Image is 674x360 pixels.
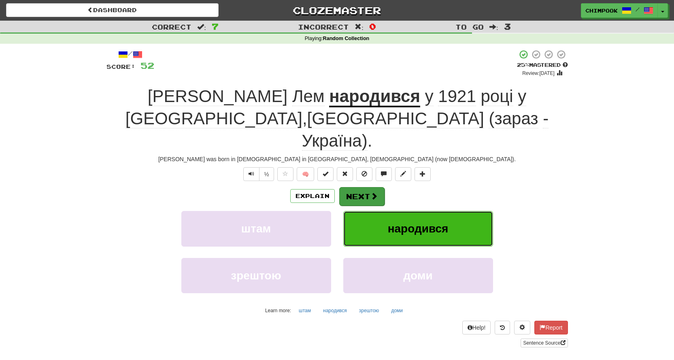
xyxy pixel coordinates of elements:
button: штам [294,305,315,317]
span: [GEOGRAPHIC_DATA] [307,109,484,128]
span: Лем [292,87,325,106]
span: 0 [369,21,376,31]
span: народився [388,222,449,235]
span: [GEOGRAPHIC_DATA] [125,109,302,128]
span: році [481,87,513,106]
span: доми [403,269,432,282]
div: [PERSON_NAME] was born in [DEMOGRAPHIC_DATA] in [GEOGRAPHIC_DATA], [DEMOGRAPHIC_DATA] (now [DEMOG... [106,155,568,163]
a: Clozemaster [231,3,443,17]
button: зрештою [355,305,384,317]
button: народився [319,305,351,317]
button: Add to collection (alt+a) [415,167,431,181]
span: / [636,6,640,12]
span: , . [125,87,549,150]
a: chimpook / [581,3,658,18]
strong: Random Collection [323,36,370,41]
span: : [197,23,206,30]
button: Report [534,321,568,334]
div: / [106,49,154,60]
span: Score: [106,63,136,70]
button: Discuss sentence (alt+u) [376,167,392,181]
div: Text-to-speech controls [242,167,274,181]
button: народився [343,211,493,246]
button: штам [181,211,331,246]
span: Correct [152,23,191,31]
span: у [425,87,434,106]
span: (зараз [489,109,538,128]
a: Sentence Source [521,339,568,347]
span: : [489,23,498,30]
button: Favorite sentence (alt+f) [277,167,293,181]
span: 52 [140,60,154,70]
span: 1921 [438,87,476,106]
a: Dashboard [6,3,219,17]
span: 3 [504,21,511,31]
button: Round history (alt+y) [495,321,510,334]
span: зрештою [231,269,281,282]
span: Україна) [302,131,368,151]
span: [PERSON_NAME] [148,87,287,106]
span: To go [455,23,484,31]
div: Mastered [517,62,568,69]
button: доми [343,258,493,293]
span: - [543,109,549,128]
button: 🧠 [297,167,314,181]
span: : [355,23,364,30]
span: chimpook [585,7,618,14]
span: штам [241,222,271,235]
button: Set this sentence to 100% Mastered (alt+m) [317,167,334,181]
u: народився [329,87,420,107]
button: Reset to 0% Mastered (alt+r) [337,167,353,181]
button: Next [339,187,385,206]
span: у [518,87,526,106]
button: Edit sentence (alt+d) [395,167,411,181]
span: 25 % [517,62,529,68]
span: 7 [212,21,219,31]
button: Play sentence audio (ctl+space) [243,167,259,181]
button: Ignore sentence (alt+i) [356,167,372,181]
small: Review: [DATE] [522,70,555,76]
small: Learn more: [265,308,291,313]
button: Explain [290,189,335,203]
button: ½ [259,167,274,181]
button: Help! [462,321,491,334]
button: доми [387,305,407,317]
span: Incorrect [298,23,349,31]
button: зрештою [181,258,331,293]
